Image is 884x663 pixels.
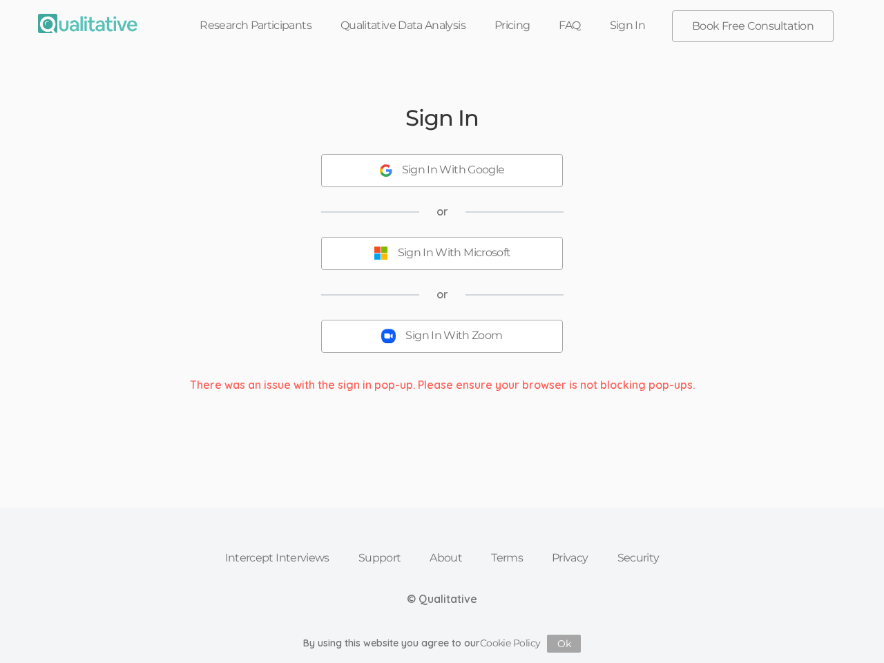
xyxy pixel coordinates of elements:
div: Sign In With Zoom [405,328,502,344]
div: © Qualitative [407,591,477,607]
a: FAQ [544,10,595,41]
img: Sign In With Microsoft [374,246,388,260]
a: Terms [477,543,537,573]
a: About [415,543,477,573]
button: Sign In With Google [321,154,563,187]
a: Qualitative Data Analysis [326,10,480,41]
a: Pricing [480,10,545,41]
a: Privacy [537,543,603,573]
a: Cookie Policy [480,637,541,649]
a: Security [603,543,674,573]
a: Research Participants [185,10,326,41]
div: There was an issue with the sign in pop-up. Please ensure your browser is not blocking pop-ups. [180,377,705,393]
div: Sign In With Google [402,162,505,178]
iframe: Chat Widget [815,597,884,663]
a: Sign In [595,10,660,41]
div: Sign In With Microsoft [398,245,511,261]
img: Sign In With Google [380,164,392,177]
div: By using this website you agree to our [303,635,582,653]
img: Qualitative [38,14,137,33]
button: Sign In With Zoom [321,320,563,353]
button: Sign In With Microsoft [321,237,563,270]
h2: Sign In [405,106,478,130]
span: or [436,204,448,220]
button: Ok [547,635,581,653]
a: Support [344,543,416,573]
a: Book Free Consultation [673,11,833,41]
a: Intercept Interviews [211,543,344,573]
span: or [436,287,448,302]
img: Sign In With Zoom [381,329,396,343]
